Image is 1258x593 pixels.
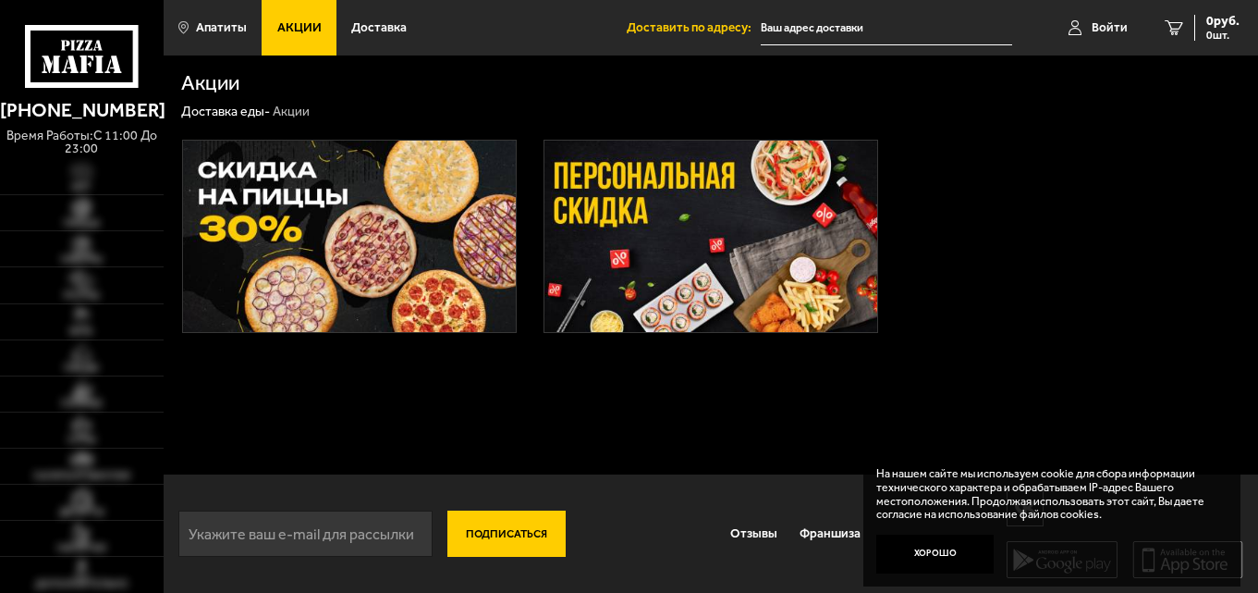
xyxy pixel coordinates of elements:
[876,467,1216,522] p: На нашем сайте мы используем cookie для сбора информации технического характера и обрабатываем IP...
[627,21,761,34] span: Доставить по адресу:
[761,11,1012,45] input: Ваш адрес доставки
[718,513,788,555] a: Отзывы
[447,511,566,557] button: Подписаться
[1092,21,1128,34] span: Войти
[273,104,310,120] div: Акции
[788,513,872,555] a: Франшиза
[178,511,433,557] input: Укажите ваш e-mail для рассылки
[196,21,247,34] span: Апатиты
[181,104,270,119] a: Доставка еды-
[181,73,239,94] h1: Акции
[1206,15,1240,28] span: 0 руб.
[351,21,407,34] span: Доставка
[1206,30,1240,41] span: 0 шт.
[277,21,322,34] span: Акции
[876,535,995,574] button: Хорошо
